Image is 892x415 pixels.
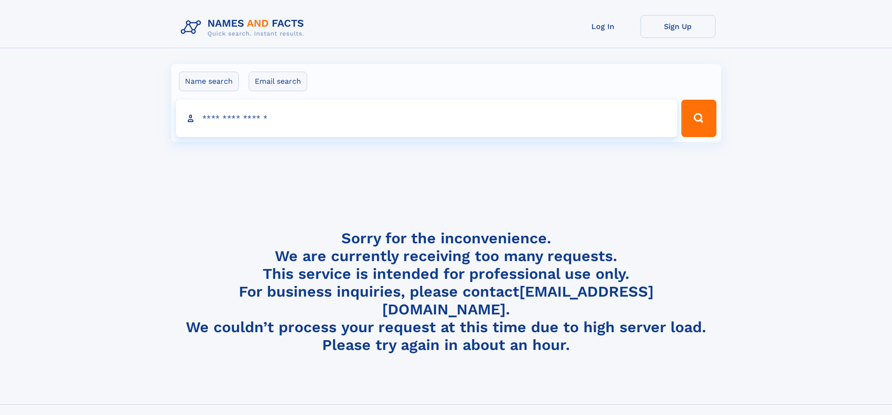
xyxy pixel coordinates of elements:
[641,15,715,38] a: Sign Up
[177,15,312,40] img: Logo Names and Facts
[681,100,716,137] button: Search Button
[177,229,715,354] h4: Sorry for the inconvenience. We are currently receiving too many requests. This service is intend...
[249,72,307,91] label: Email search
[566,15,641,38] a: Log In
[179,72,239,91] label: Name search
[176,100,678,137] input: search input
[382,283,654,318] a: [EMAIL_ADDRESS][DOMAIN_NAME]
